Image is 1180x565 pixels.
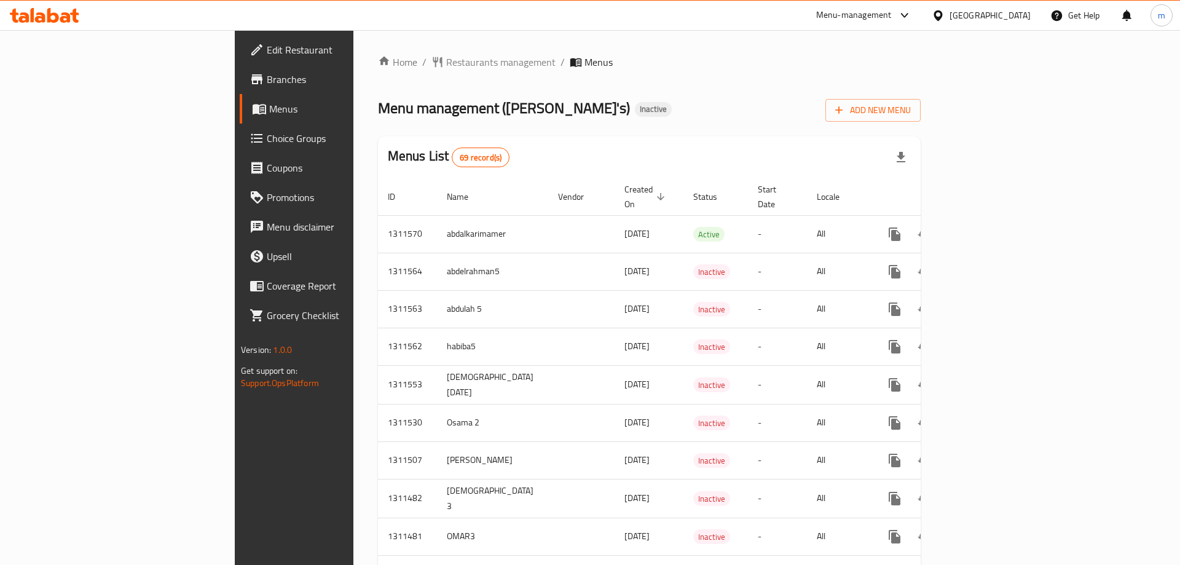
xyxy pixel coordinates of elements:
td: - [748,479,807,518]
span: Status [693,189,733,204]
span: Inactive [693,302,730,317]
td: habiba5 [437,328,548,365]
a: Restaurants management [431,55,556,69]
td: All [807,290,870,328]
a: Choice Groups [240,124,432,153]
td: Osama 2 [437,404,548,441]
span: 1.0.0 [273,342,292,358]
span: Get support on: [241,363,297,379]
span: 69 record(s) [452,152,509,164]
span: [DATE] [624,263,650,279]
div: Inactive [693,339,730,354]
div: Inactive [693,377,730,392]
td: - [748,253,807,290]
td: - [748,290,807,328]
button: more [880,484,910,513]
th: Actions [870,178,1008,216]
div: Export file [886,143,916,172]
nav: breadcrumb [378,55,921,69]
span: Menus [269,101,422,116]
span: Inactive [693,492,730,506]
td: All [807,441,870,479]
span: m [1158,9,1165,22]
span: Menu disclaimer [267,219,422,234]
a: Coupons [240,153,432,183]
span: Inactive [693,454,730,468]
span: Restaurants management [446,55,556,69]
button: Add New Menu [825,99,921,122]
span: Choice Groups [267,131,422,146]
span: ID [388,189,411,204]
span: Promotions [267,190,422,205]
span: Menus [584,55,613,69]
td: - [748,404,807,441]
span: Name [447,189,484,204]
td: - [748,441,807,479]
button: more [880,257,910,286]
button: more [880,370,910,400]
span: Menu management ( [PERSON_NAME]'s ) [378,94,630,122]
button: Change Status [910,446,939,475]
a: Branches [240,65,432,94]
td: abdulah 5 [437,290,548,328]
a: Grocery Checklist [240,301,432,330]
button: more [880,446,910,475]
a: Menus [240,94,432,124]
div: Total records count [452,148,509,167]
td: - [748,215,807,253]
div: Inactive [693,491,730,506]
div: Inactive [693,529,730,544]
span: Created On [624,182,669,211]
button: Change Status [910,257,939,286]
td: All [807,253,870,290]
a: Upsell [240,242,432,271]
td: All [807,215,870,253]
span: Inactive [693,378,730,392]
a: Support.OpsPlatform [241,375,319,391]
span: Upsell [267,249,422,264]
button: more [880,332,910,362]
span: Coverage Report [267,279,422,293]
span: [DATE] [624,414,650,430]
div: Inactive [693,416,730,430]
td: All [807,328,870,365]
button: Change Status [910,294,939,324]
span: Add New Menu [835,103,911,118]
button: Change Status [910,332,939,362]
span: [DATE] [624,528,650,544]
td: OMAR3 [437,518,548,555]
td: [PERSON_NAME] [437,441,548,479]
span: [DATE] [624,490,650,506]
button: more [880,408,910,438]
button: Change Status [910,219,939,249]
span: Branches [267,72,422,87]
div: Inactive [635,102,672,117]
span: [DATE] [624,226,650,242]
span: Inactive [693,340,730,354]
td: All [807,365,870,404]
button: Change Status [910,408,939,438]
a: Promotions [240,183,432,212]
td: - [748,328,807,365]
a: Edit Restaurant [240,35,432,65]
span: Inactive [635,104,672,114]
span: [DATE] [624,338,650,354]
button: Change Status [910,370,939,400]
li: / [560,55,565,69]
button: Change Status [910,484,939,513]
td: All [807,518,870,555]
span: Locale [817,189,855,204]
button: more [880,294,910,324]
td: - [748,365,807,404]
div: Inactive [693,264,730,279]
a: Menu disclaimer [240,212,432,242]
span: Coupons [267,160,422,175]
div: Menu-management [816,8,892,23]
span: Active [693,227,725,242]
span: Grocery Checklist [267,308,422,323]
h2: Menus List [388,147,509,167]
button: Change Status [910,522,939,551]
span: Edit Restaurant [267,42,422,57]
td: [DEMOGRAPHIC_DATA] [DATE] [437,365,548,404]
